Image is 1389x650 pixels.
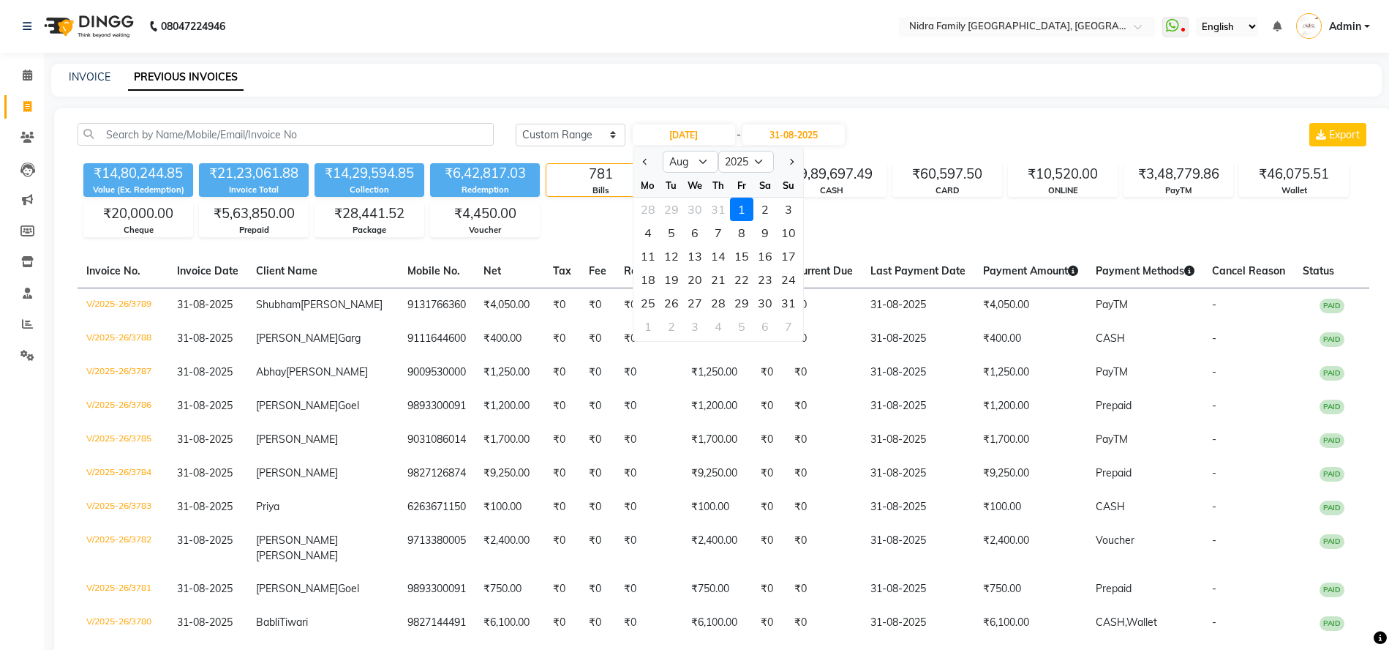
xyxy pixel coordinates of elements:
[1320,299,1344,313] span: PAID
[1009,164,1117,184] div: ₹10,520.00
[682,389,752,423] td: ₹1,200.00
[974,423,1087,457] td: ₹1,700.00
[78,389,168,423] td: V/2025-26/3786
[974,457,1087,490] td: ₹9,250.00
[1096,365,1128,378] span: PayTM
[683,244,707,268] div: 13
[730,221,753,244] div: Friday, August 8, 2025
[475,356,544,389] td: ₹1,250.00
[399,524,475,572] td: 9713380005
[730,315,753,338] div: 5
[615,356,682,389] td: ₹0
[660,268,683,291] div: 19
[177,264,238,277] span: Invoice Date
[200,224,308,236] div: Prepaid
[1096,500,1125,513] span: CASH
[177,433,233,446] span: 31-08-2025
[544,606,580,640] td: ₹0
[777,198,800,221] div: Sunday, August 3, 2025
[660,198,683,221] div: Tuesday, July 29, 2025
[1320,467,1344,482] span: PAID
[315,203,424,224] div: ₹28,441.52
[1320,501,1344,515] span: PAID
[730,244,753,268] div: Friday, August 15, 2025
[730,173,753,197] div: Fr
[256,534,338,547] span: [PERSON_NAME]
[615,457,682,490] td: ₹0
[893,184,1001,197] div: CARD
[862,356,974,389] td: 31-08-2025
[730,198,753,221] div: 1
[718,151,774,173] select: Select year
[338,582,359,595] span: Goel
[37,6,138,47] img: logo
[707,173,730,197] div: Th
[753,268,777,291] div: 23
[639,150,652,173] button: Previous month
[431,203,539,224] div: ₹4,450.00
[682,524,752,572] td: ₹2,400.00
[407,264,460,277] span: Mobile No.
[1212,264,1285,277] span: Cancel Reason
[707,291,730,315] div: Thursday, August 28, 2025
[546,164,655,184] div: 781
[660,244,683,268] div: Tuesday, August 12, 2025
[553,264,571,277] span: Tax
[636,198,660,221] div: 28
[870,264,965,277] span: Last Payment Date
[974,322,1087,356] td: ₹400.00
[707,268,730,291] div: Thursday, August 21, 2025
[636,244,660,268] div: 11
[589,264,606,277] span: Fee
[256,264,317,277] span: Client Name
[177,534,233,547] span: 31-08-2025
[200,203,308,224] div: ₹5,63,850.00
[615,524,682,572] td: ₹0
[475,389,544,423] td: ₹1,200.00
[399,356,475,389] td: 9009530000
[660,315,683,338] div: 2
[786,322,862,356] td: ₹0
[753,244,777,268] div: Saturday, August 16, 2025
[786,524,862,572] td: ₹0
[1096,332,1125,345] span: CASH
[683,221,707,244] div: 6
[256,365,286,378] span: Abhay
[177,582,233,595] span: 31-08-2025
[753,315,777,338] div: 6
[1303,264,1334,277] span: Status
[636,244,660,268] div: Monday, August 11, 2025
[1320,332,1344,347] span: PAID
[636,268,660,291] div: Monday, August 18, 2025
[1124,164,1232,184] div: ₹3,48,779.86
[84,224,192,236] div: Cheque
[636,221,660,244] div: 4
[544,389,580,423] td: ₹0
[862,524,974,572] td: 31-08-2025
[544,356,580,389] td: ₹0
[1096,264,1194,277] span: Payment Methods
[753,198,777,221] div: 2
[752,490,786,524] td: ₹0
[753,244,777,268] div: 16
[546,184,655,197] div: Bills
[1212,466,1216,479] span: -
[544,490,580,524] td: ₹0
[399,423,475,457] td: 9031086014
[1320,433,1344,448] span: PAID
[752,356,786,389] td: ₹0
[1329,128,1360,141] span: Export
[707,198,730,221] div: Thursday, July 31, 2025
[974,524,1087,572] td: ₹2,400.00
[256,399,338,412] span: [PERSON_NAME]
[862,322,974,356] td: 31-08-2025
[475,423,544,457] td: ₹1,700.00
[660,315,683,338] div: Tuesday, September 2, 2025
[624,264,674,277] span: Round Off
[69,70,110,83] a: INVOICE
[707,268,730,291] div: 21
[862,490,974,524] td: 31-08-2025
[752,572,786,606] td: ₹0
[862,288,974,322] td: 31-08-2025
[683,244,707,268] div: Wednesday, August 13, 2025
